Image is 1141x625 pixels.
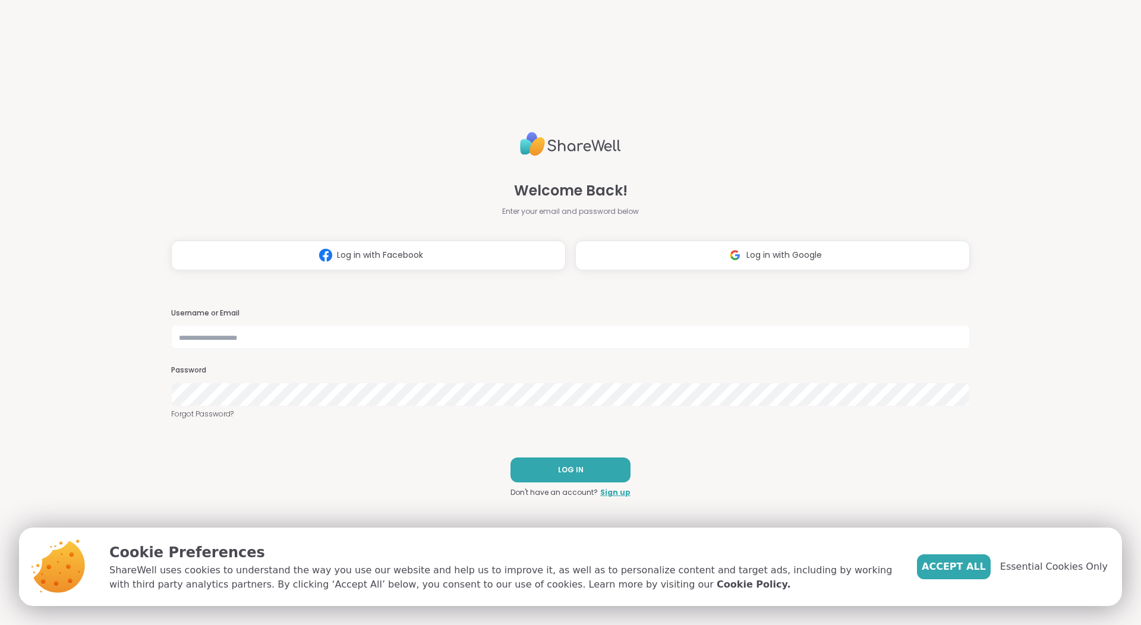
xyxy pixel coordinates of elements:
p: ShareWell uses cookies to understand the way you use our website and help us to improve it, as we... [109,563,898,592]
img: ShareWell Logo [520,127,621,161]
span: LOG IN [558,465,584,475]
img: ShareWell Logomark [314,244,337,266]
span: Accept All [922,560,986,574]
img: ShareWell Logomark [724,244,746,266]
button: LOG IN [510,457,631,482]
span: Log in with Facebook [337,249,423,261]
h3: Password [171,365,970,375]
button: Log in with Google [575,241,970,270]
a: Sign up [600,487,631,498]
p: Cookie Preferences [109,542,898,563]
span: Don't have an account? [510,487,598,498]
a: Cookie Policy. [717,577,790,592]
span: Essential Cookies Only [1000,560,1108,574]
span: Log in with Google [746,249,822,261]
button: Log in with Facebook [171,241,566,270]
button: Accept All [917,554,991,579]
span: Enter your email and password below [502,206,639,217]
h3: Username or Email [171,308,970,318]
a: Forgot Password? [171,409,970,419]
span: Welcome Back! [514,180,628,201]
